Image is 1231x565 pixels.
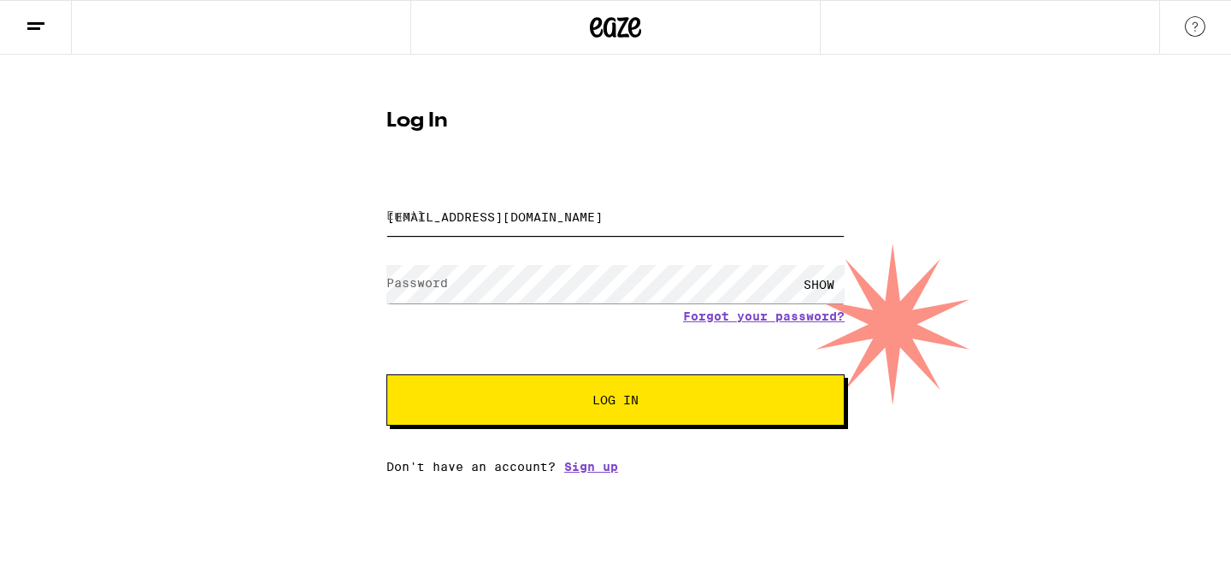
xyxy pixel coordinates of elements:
[386,460,845,474] div: Don't have an account?
[386,374,845,426] button: Log In
[793,265,845,303] div: SHOW
[592,394,639,406] span: Log In
[386,209,425,222] label: Email
[10,12,123,26] span: Hi. Need any help?
[683,309,845,323] a: Forgot your password?
[386,111,845,132] h1: Log In
[386,197,845,236] input: Email
[564,460,618,474] a: Sign up
[386,276,448,290] label: Password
